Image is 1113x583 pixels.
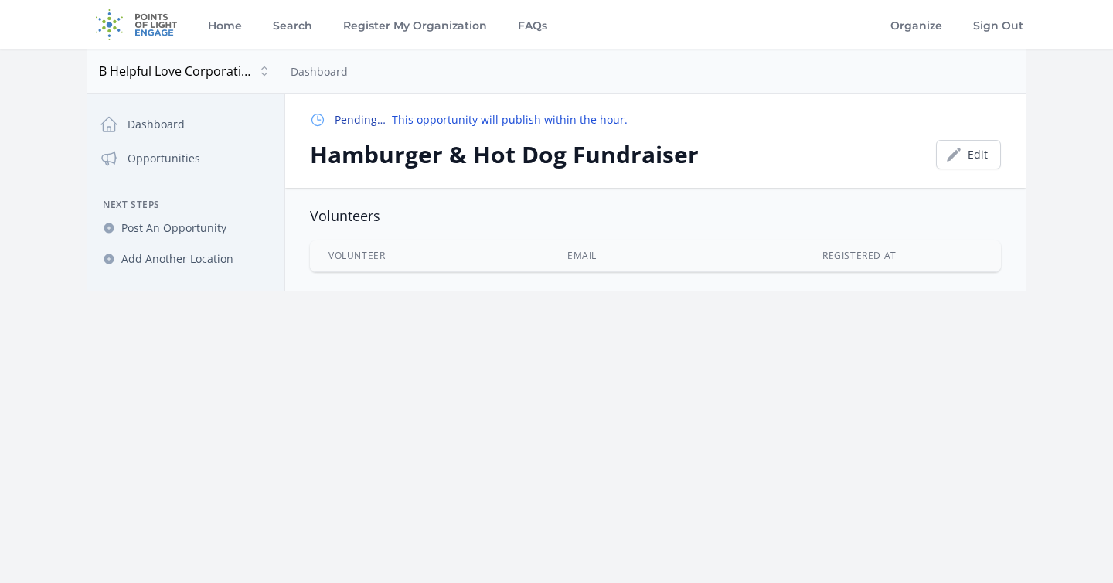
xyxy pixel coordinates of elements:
[94,143,278,174] a: Opportunities
[549,240,718,271] th: Email
[291,62,348,80] nav: Breadcrumb
[310,141,924,169] h2: Hamburger & Hot Dog Fundraiser
[291,64,348,79] a: Dashboard
[94,214,278,242] a: Post An Opportunity
[94,199,278,211] h3: Next Steps
[335,112,628,128] p: This opportunity will publish within the hour.
[94,245,278,273] a: Add Another Location
[335,112,386,127] strong: Pending…
[121,251,233,267] span: Add Another Location
[94,109,278,140] a: Dashboard
[93,56,278,87] button: B Helpful Love Corporation
[99,62,254,80] span: B Helpful Love Corporation
[936,140,1001,169] a: Edit
[310,206,1001,225] h3: Volunteers
[310,240,549,271] th: Volunteer
[718,240,1001,271] th: Registered At
[121,220,226,236] span: Post An Opportunity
